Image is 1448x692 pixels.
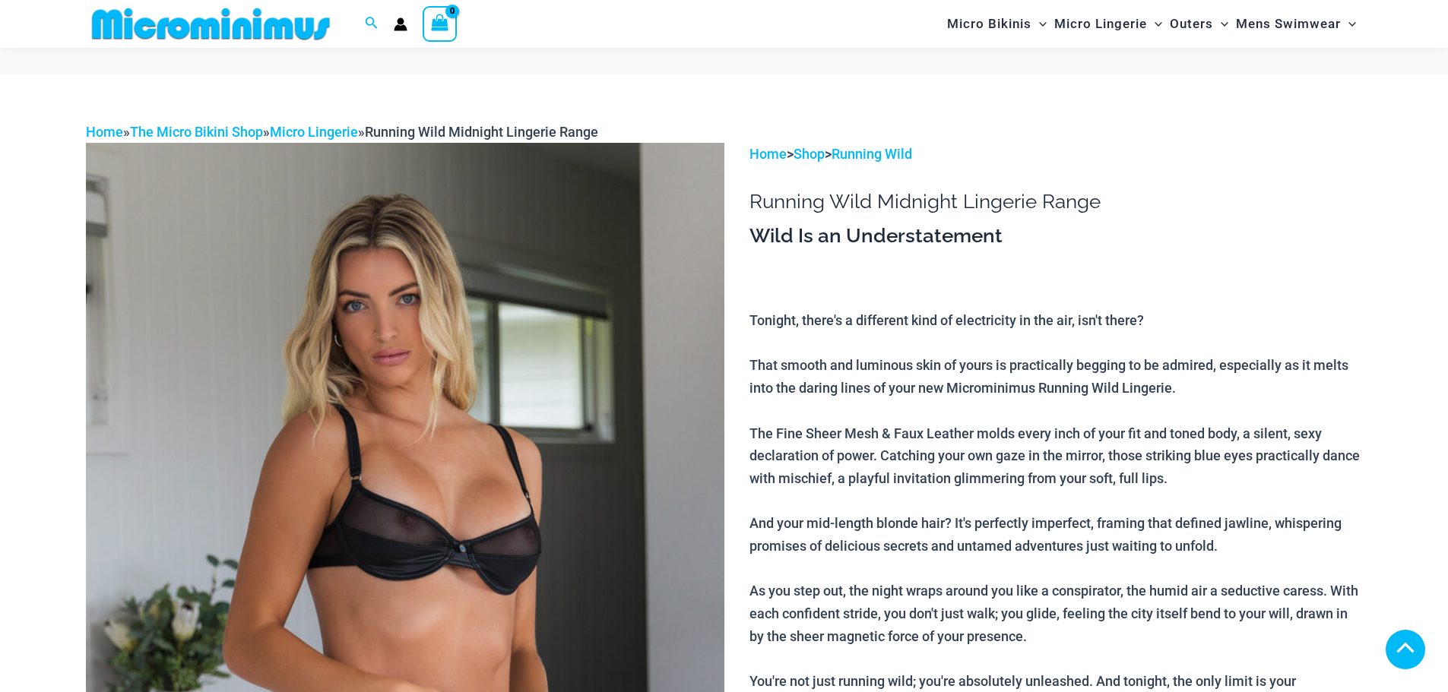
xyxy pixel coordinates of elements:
span: Outers [1170,5,1213,43]
img: MM SHOP LOGO FLAT [86,7,336,41]
h3: Wild Is an Understatement [749,223,1362,249]
a: OutersMenu ToggleMenu Toggle [1166,5,1232,43]
a: Running Wild [832,146,912,162]
span: Menu Toggle [1341,5,1356,43]
span: Menu Toggle [1031,5,1047,43]
a: Search icon link [365,14,379,33]
span: Micro Bikinis [947,5,1031,43]
span: Menu Toggle [1147,5,1162,43]
a: Home [86,124,123,140]
span: Micro Lingerie [1054,5,1147,43]
span: » » » [86,124,598,140]
a: Account icon link [394,17,407,31]
a: Micro Lingerie [270,124,358,140]
p: > > [749,143,1362,166]
a: View Shopping Cart, empty [423,6,458,41]
a: The Micro Bikini Shop [130,124,263,140]
nav: Site Navigation [941,2,1363,46]
span: Menu Toggle [1213,5,1228,43]
a: Mens SwimwearMenu ToggleMenu Toggle [1232,5,1360,43]
a: Shop [794,146,825,162]
a: Home [749,146,787,162]
span: Running Wild Midnight Lingerie Range [365,124,598,140]
a: Micro LingerieMenu ToggleMenu Toggle [1050,5,1166,43]
h1: Running Wild Midnight Lingerie Range [749,190,1362,213]
span: Mens Swimwear [1236,5,1341,43]
a: Micro BikinisMenu ToggleMenu Toggle [943,5,1050,43]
